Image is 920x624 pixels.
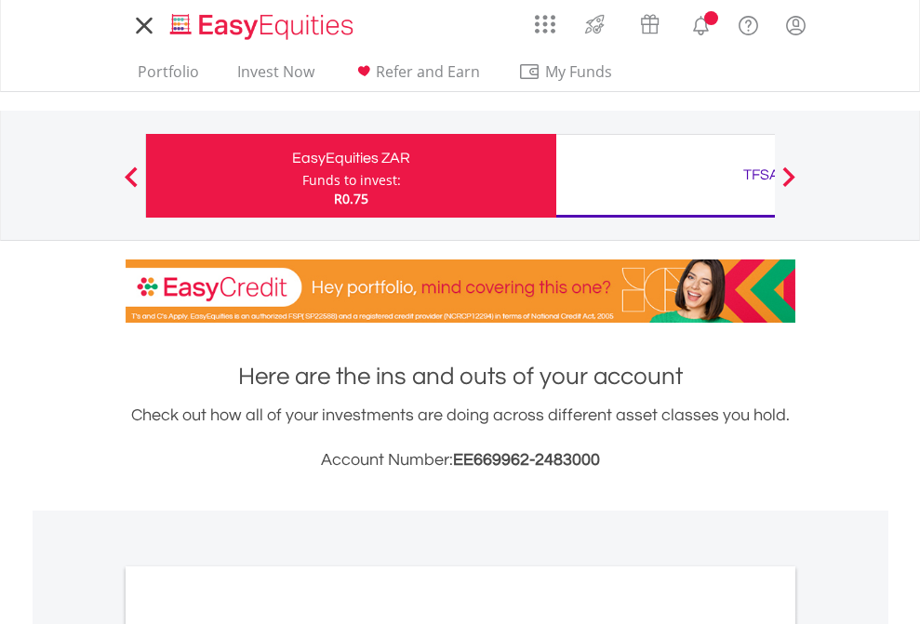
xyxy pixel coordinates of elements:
h1: Here are the ins and outs of your account [126,360,795,393]
img: EasyEquities_Logo.png [167,11,361,42]
span: EE669962-2483000 [453,451,600,469]
a: Portfolio [130,62,207,91]
a: Refer and Earn [345,62,487,91]
a: Home page [163,5,361,42]
div: Check out how all of your investments are doing across different asset classes you hold. [126,403,795,473]
button: Previous [113,176,150,194]
a: FAQ's and Support [725,5,772,42]
img: vouchers-v2.svg [634,9,665,39]
img: thrive-v2.svg [580,9,610,39]
span: R0.75 [334,190,368,207]
img: grid-menu-icon.svg [535,14,555,34]
img: EasyCredit Promotion Banner [126,259,795,323]
span: My Funds [518,60,640,84]
a: Vouchers [622,5,677,39]
h3: Account Number: [126,447,795,473]
div: Funds to invest: [302,171,401,190]
a: Invest Now [230,62,322,91]
button: Next [770,176,807,194]
span: Refer and Earn [376,61,480,82]
a: AppsGrid [523,5,567,34]
a: Notifications [677,5,725,42]
div: EasyEquities ZAR [157,145,545,171]
a: My Profile [772,5,820,46]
